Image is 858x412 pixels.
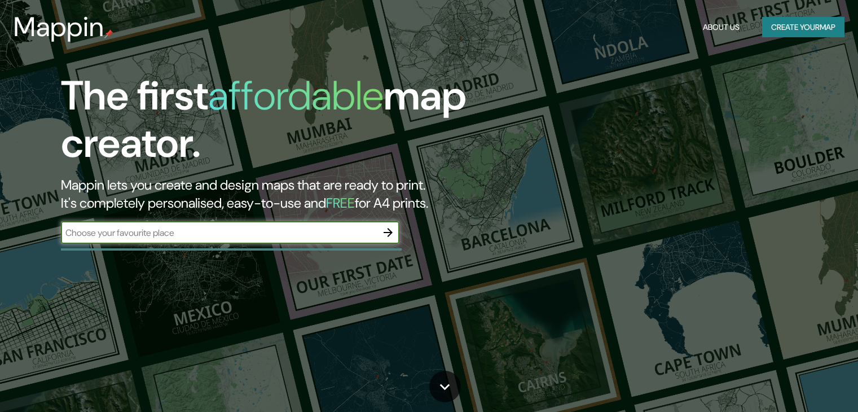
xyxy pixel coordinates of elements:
button: About Us [698,17,744,38]
img: mappin-pin [104,29,113,38]
button: Create yourmap [762,17,844,38]
h3: Mappin [14,11,104,43]
h5: FREE [326,194,355,212]
h1: affordable [208,69,384,122]
h2: Mappin lets you create and design maps that are ready to print. It's completely personalised, eas... [61,176,490,212]
input: Choose your favourite place [61,226,377,239]
h1: The first map creator. [61,72,490,176]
